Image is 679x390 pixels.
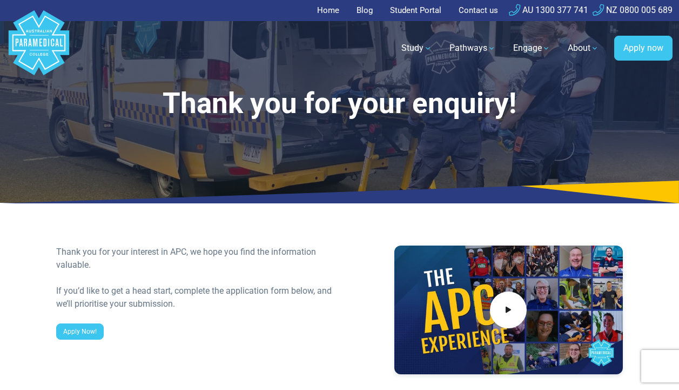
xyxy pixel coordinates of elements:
[6,21,71,76] a: Australian Paramedical College
[614,36,673,61] a: Apply now
[509,5,588,15] a: AU 1300 377 741
[56,323,104,340] a: Apply Now!
[443,33,502,63] a: Pathways
[56,285,333,310] div: If you’d like to get a head start, complete the application form below, and we’ll prioritise your...
[507,33,557,63] a: Engage
[593,5,673,15] a: NZ 0800 005 689
[56,87,622,121] h1: Thank you for your enquiry!
[561,33,606,63] a: About
[395,33,439,63] a: Study
[56,246,333,272] div: Thank you for your interest in APC, we hope you find the information valuable.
